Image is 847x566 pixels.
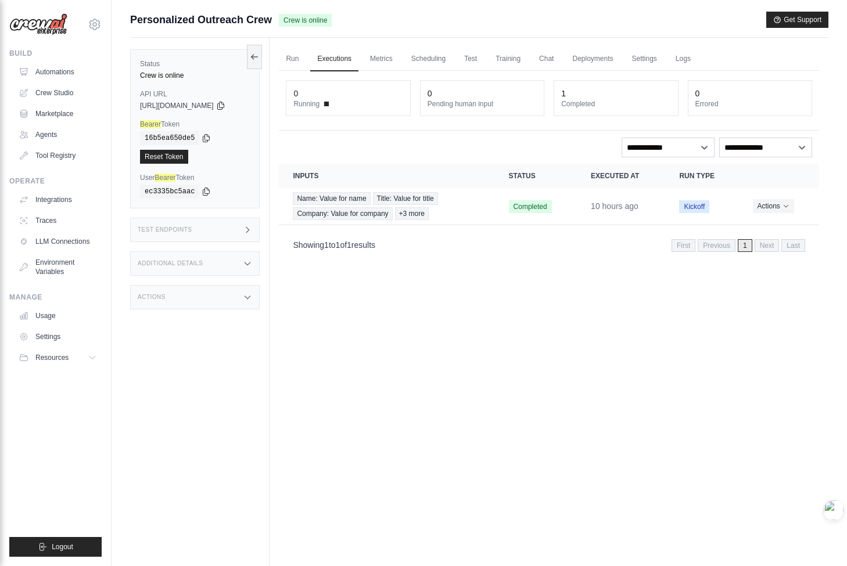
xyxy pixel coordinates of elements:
a: Training [489,47,527,71]
button: Logout [9,537,102,557]
div: Crew is online [140,71,250,80]
a: Automations [14,63,102,81]
label: User Token [140,173,250,182]
doubao-vocabulary-highlight: Bearer [155,174,175,182]
div: 0 [695,88,700,99]
div: 1 [561,88,566,99]
span: Next [755,239,780,252]
code: ec3335bc5aac [140,185,199,199]
span: Title: Value for title [373,192,438,205]
a: Reset Token [140,150,188,164]
a: Metrics [363,47,400,71]
a: Agents [14,125,102,144]
span: Kickoff [679,200,709,213]
doubao-vocabulary-highlight: Bearer [140,120,161,128]
th: Executed at [577,164,665,188]
span: [URL][DOMAIN_NAME] [140,101,214,110]
div: Manage [9,293,102,302]
dt: Completed [561,99,670,109]
span: 1 [347,240,351,250]
h3: Test Endpoints [138,226,192,233]
a: Settings [625,47,664,71]
h3: Actions [138,294,166,301]
a: Marketplace [14,104,102,123]
div: Build [9,49,102,58]
span: Name: Value for name [293,192,370,205]
a: Tool Registry [14,146,102,165]
h3: Additional Details [138,260,203,267]
a: Traces [14,211,102,230]
a: Settings [14,327,102,346]
time: August 22, 2025 at 21:55 CST [591,201,638,211]
a: Scheduling [404,47,453,71]
a: Logs [669,47,698,71]
label: Token [140,120,250,129]
span: Crew is online [279,14,332,27]
a: Crew Studio [14,84,102,102]
a: Executions [310,47,358,71]
span: 1 [324,240,329,250]
a: Test [457,47,484,71]
nav: Pagination [279,230,819,259]
label: API URL [140,89,250,99]
div: 0 [428,88,432,99]
button: Resources [14,348,102,367]
span: 1 [336,240,340,250]
span: Previous [698,239,735,252]
button: Actions for execution [753,199,794,213]
dt: Errored [695,99,805,109]
a: LLM Connections [14,232,102,251]
a: Integrations [14,190,102,209]
th: Status [495,164,577,188]
th: Run Type [665,164,738,188]
span: Resources [35,353,69,362]
span: Company: Value for company [293,207,392,220]
a: View execution details for Name [293,192,480,220]
span: Last [781,239,805,252]
span: Logout [52,542,73,551]
span: Running [293,99,320,109]
label: Status [140,59,250,69]
a: Run [279,47,306,71]
span: First [672,239,695,252]
button: Get Support [766,12,828,28]
th: Inputs [279,164,494,188]
a: Usage [14,307,102,325]
code: 16b5ea650de5 [140,131,199,145]
a: Chat [532,47,561,71]
span: Completed [509,200,552,213]
span: 1 [738,239,752,252]
p: Showing to of results [293,239,375,251]
a: Environment Variables [14,253,102,281]
span: Personalized Outreach Crew [130,12,272,28]
nav: Pagination [672,239,805,252]
a: Deployments [565,47,620,71]
dt: Pending human input [428,99,537,109]
img: Logo [9,13,67,35]
div: 0 [293,88,298,99]
section: Crew executions table [279,164,819,259]
div: Operate [9,176,102,186]
span: +3 more [395,207,429,220]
